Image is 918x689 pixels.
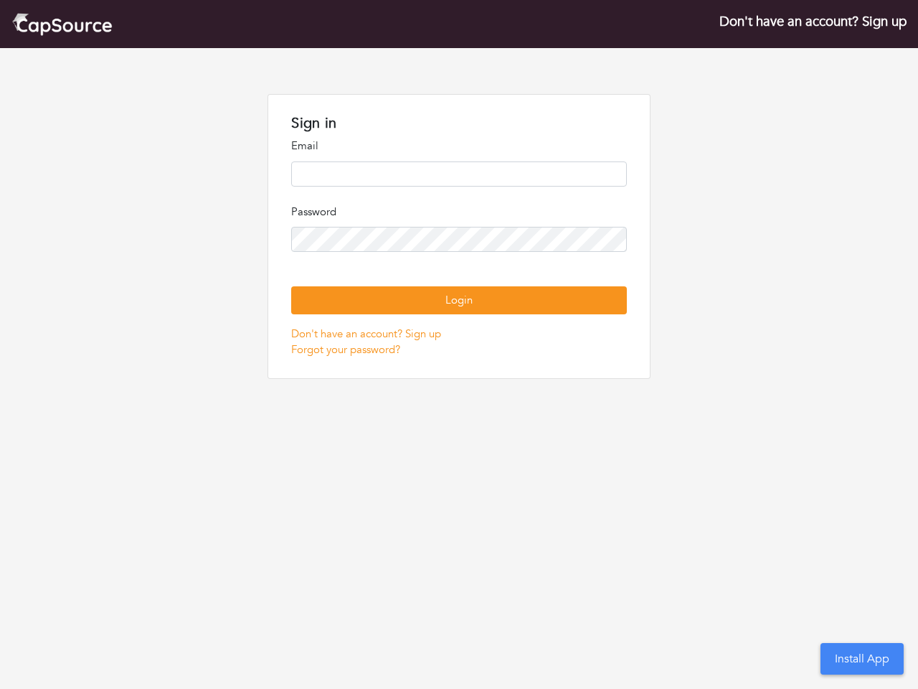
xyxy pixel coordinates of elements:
a: Forgot your password? [291,342,400,357]
h1: Sign in [291,115,626,132]
p: Email [291,138,626,154]
a: Don't have an account? Sign up [291,327,441,341]
p: Password [291,204,626,220]
a: Don't have an account? Sign up [719,12,907,31]
img: cap_logo.png [11,11,113,37]
button: Install App [820,643,904,675]
button: Login [291,286,626,314]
